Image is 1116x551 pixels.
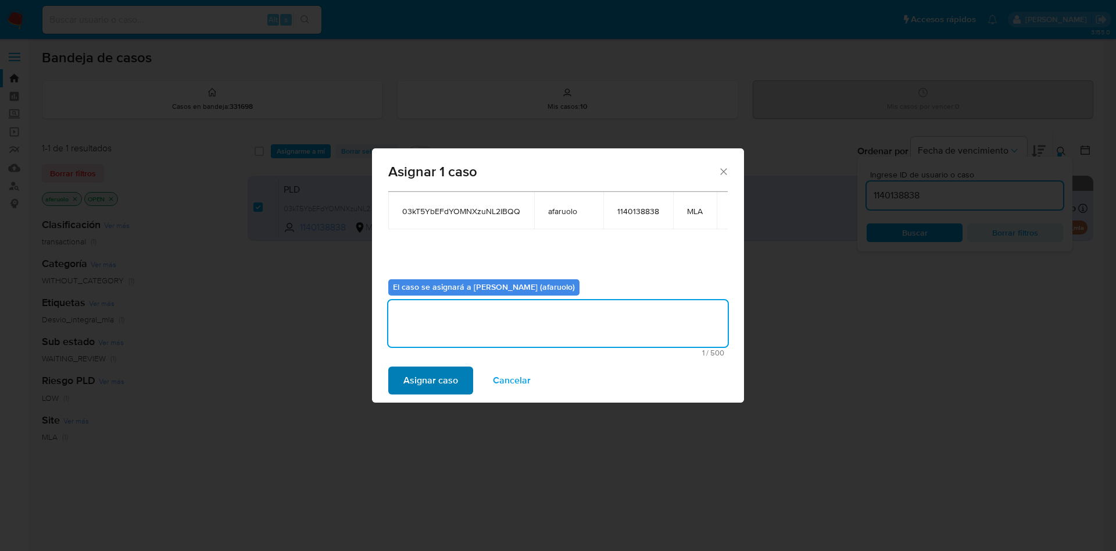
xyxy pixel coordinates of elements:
[718,166,728,176] button: Cerrar ventana
[372,148,744,403] div: assign-modal
[388,367,473,394] button: Asignar caso
[393,281,575,293] b: El caso se asignará a [PERSON_NAME] (afaruolo)
[388,165,718,179] span: Asignar 1 caso
[493,368,531,393] span: Cancelar
[392,349,724,357] span: Máximo 500 caracteres
[617,206,659,216] span: 1140138838
[478,367,546,394] button: Cancelar
[403,368,458,393] span: Asignar caso
[548,206,589,216] span: afaruolo
[402,206,520,216] span: 03kT5YbEFdYOMNXzuNL2IBQQ
[687,206,703,216] span: MLA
